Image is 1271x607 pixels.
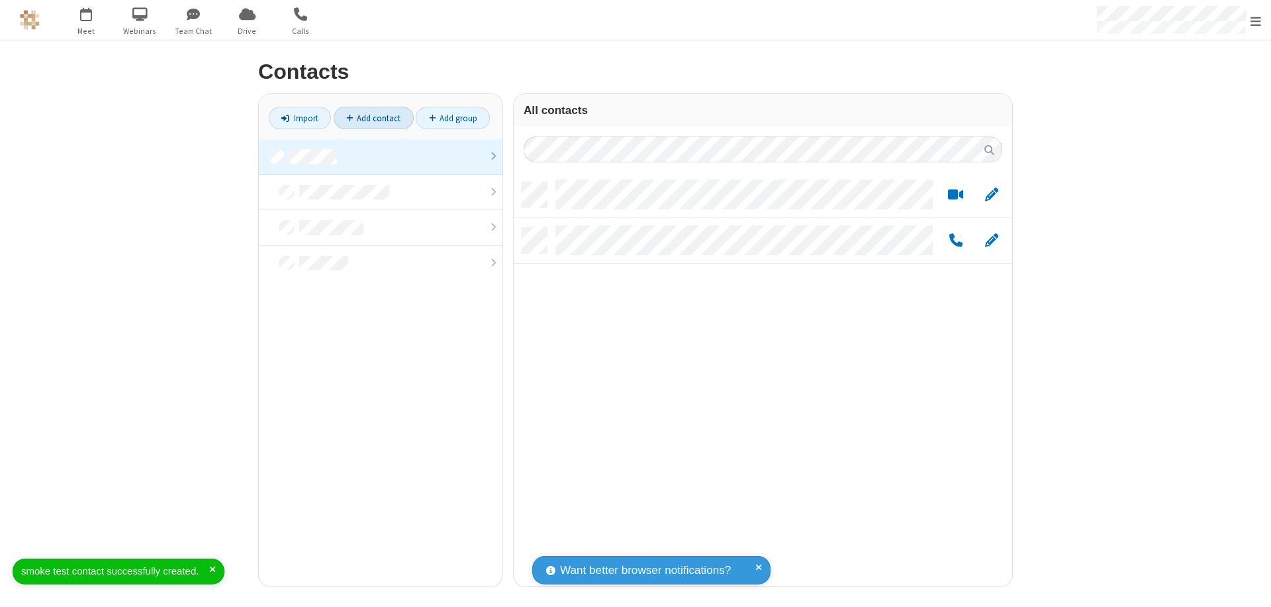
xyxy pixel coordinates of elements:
h2: Contacts [258,60,1013,83]
span: Calls [276,25,326,37]
button: Edit [978,187,1004,203]
a: Add group [416,107,490,129]
div: smoke test contact successfully created. [21,564,209,579]
span: Webinars [115,25,165,37]
button: Edit [978,233,1004,249]
button: Call by phone [943,233,968,249]
h3: All contacts [524,104,1002,117]
img: QA Selenium DO NOT DELETE OR CHANGE [20,10,40,30]
button: Start a video meeting [943,187,968,203]
div: grid [514,172,1012,586]
span: Want better browser notifications? [560,562,731,579]
span: Meet [62,25,111,37]
a: Add contact [334,107,414,129]
a: Import [269,107,331,129]
iframe: Chat [1238,573,1261,598]
span: Drive [222,25,272,37]
span: Team Chat [169,25,218,37]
